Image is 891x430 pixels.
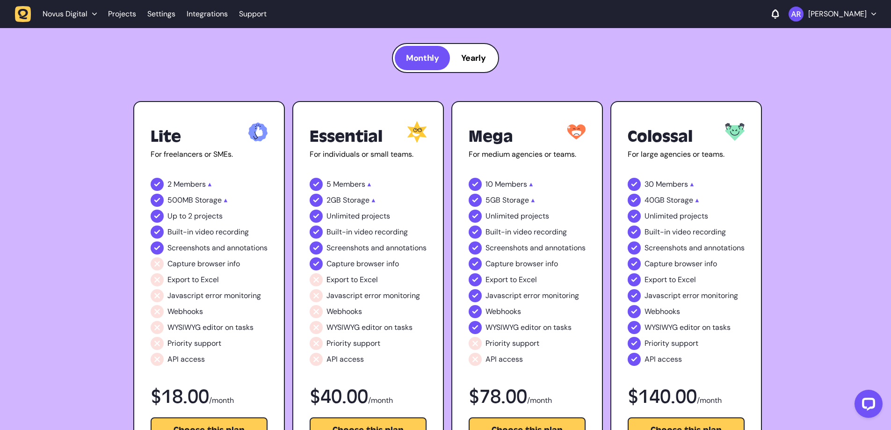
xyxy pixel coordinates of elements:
[628,241,745,255] li: Screenshots and annotations
[628,257,745,270] li: Capture browser info
[310,289,427,302] li: Javascript error monitoring
[469,257,586,270] li: Capture browser info
[628,178,745,191] li: 30 Members
[224,194,228,207] span: ▲
[209,395,234,405] span: /month
[628,353,745,366] li: API access
[469,305,586,318] li: Webhooks
[628,210,745,223] li: Unlimited projects
[151,305,268,318] li: Webhooks
[310,386,427,408] h6: $40.00
[628,321,745,334] li: WYSIWYG editor on tasks
[469,289,586,302] li: Javascript error monitoring
[151,273,268,286] li: Export to Excel
[527,395,552,405] span: /month
[248,123,267,141] img: Lite
[151,194,268,207] li: 500MB Storage
[310,353,427,366] li: API access
[151,386,268,408] h6: $18.00
[310,178,427,191] li: 5 Members
[151,178,268,191] li: 2 Members
[469,226,586,239] li: Built-in video recording
[628,386,745,408] h6: $140.00
[407,121,426,143] img: Essential
[628,337,745,350] li: Priority support
[239,9,267,19] a: Support
[151,241,268,255] li: Screenshots and annotations
[847,386,886,425] iframe: LiveChat chat widget
[151,210,268,223] li: Up to 2 projects
[628,305,745,318] li: Webhooks
[151,125,181,148] h6: Lite
[368,395,393,405] span: /month
[310,273,427,286] li: Export to Excel
[628,125,693,148] h6: Colossal
[789,7,804,22] img: Alex Robinson
[695,194,699,207] span: ▲
[43,9,87,19] span: Novus Digital
[108,6,136,22] a: Projects
[15,6,102,22] button: Novus Digital
[725,123,744,141] img: Colossal
[151,150,268,159] p: For freelancers or SMEs.
[469,353,586,366] li: API access
[151,289,268,302] li: Javascript error monitoring
[469,194,586,207] li: 5GB Storage
[151,337,268,350] li: Priority support
[310,125,383,148] h6: Essential
[697,395,722,405] span: /month
[469,386,586,408] h6: $78.00
[469,178,586,191] li: 10 Members
[310,337,427,350] li: Priority support
[567,124,586,139] img: Mega
[628,194,745,207] li: 40GB Storage
[469,321,586,334] li: WYSIWYG editor on tasks
[808,9,867,19] p: [PERSON_NAME]
[187,6,228,22] a: Integrations
[469,210,586,223] li: Unlimited projects
[310,210,427,223] li: Unlimited projects
[147,6,175,22] a: Settings
[628,226,745,239] li: Built-in video recording
[789,7,876,22] button: [PERSON_NAME]
[690,178,694,191] span: ▲
[310,257,427,270] li: Capture browser info
[469,337,586,350] li: Priority support
[461,52,485,64] span: Yearly
[208,178,212,191] span: ▲
[151,257,268,270] li: Capture browser info
[628,150,745,159] p: For large agencies or teams.
[310,321,427,334] li: WYSIWYG editor on tasks
[310,194,427,207] li: 2GB Storage
[310,150,427,159] p: For individuals or small teams.
[531,194,535,207] span: ▲
[310,226,427,239] li: Built-in video recording
[368,178,371,191] span: ▲
[469,241,586,255] li: Screenshots and annotations
[151,226,268,239] li: Built-in video recording
[469,273,586,286] li: Export to Excel
[151,321,268,334] li: WYSIWYG editor on tasks
[628,289,745,302] li: Javascript error monitoring
[469,150,586,159] p: For medium agencies or teams.
[372,194,376,207] span: ▲
[406,52,439,64] span: Monthly
[151,353,268,366] li: API access
[310,305,427,318] li: Webhooks
[469,125,513,148] h6: Mega
[529,178,533,191] span: ▲
[310,241,427,255] li: Screenshots and annotations
[628,273,745,286] li: Export to Excel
